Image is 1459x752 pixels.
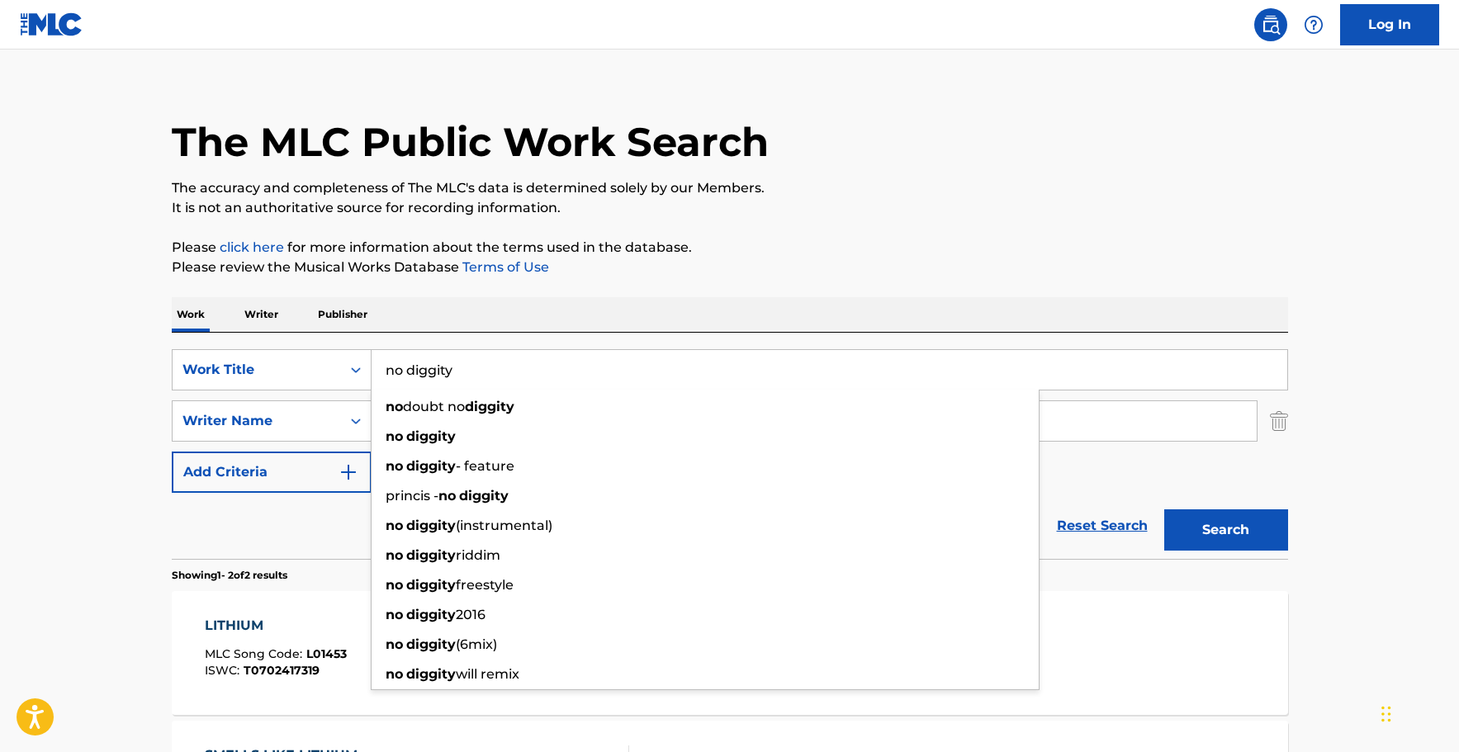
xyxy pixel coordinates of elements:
[456,518,552,533] span: (instrumental)
[172,238,1288,258] p: Please for more information about the terms used in the database.
[406,636,456,652] strong: diggity
[386,636,403,652] strong: no
[1381,689,1391,739] div: Drag
[386,547,403,563] strong: no
[182,411,331,431] div: Writer Name
[386,666,403,682] strong: no
[172,178,1288,198] p: The accuracy and completeness of The MLC's data is determined solely by our Members.
[456,547,500,563] span: riddim
[172,568,287,583] p: Showing 1 - 2 of 2 results
[1304,15,1324,35] img: help
[1270,400,1288,442] img: Delete Criterion
[205,616,347,636] div: LITHIUM
[1261,15,1281,35] img: search
[1164,509,1288,551] button: Search
[386,518,403,533] strong: no
[406,577,456,593] strong: diggity
[406,458,456,474] strong: diggity
[438,488,456,504] strong: no
[172,117,769,167] h1: The MLC Public Work Search
[386,428,403,444] strong: no
[456,636,497,652] span: (6mix)
[456,666,519,682] span: will remix
[1376,673,1459,752] iframe: Chat Widget
[406,666,456,682] strong: diggity
[456,577,514,593] span: freestyle
[313,297,372,332] p: Publisher
[406,518,456,533] strong: diggity
[1297,8,1330,41] div: Help
[386,458,403,474] strong: no
[172,591,1288,715] a: LITHIUMMLC Song Code:L01453ISWC:T0702417319Writers (1)[PERSON_NAME]Recording Artists (2938)[DEMOG...
[244,663,320,678] span: T0702417319
[172,297,210,332] p: Work
[172,258,1288,277] p: Please review the Musical Works Database
[386,399,403,414] strong: no
[456,458,514,474] span: - feature
[205,646,306,661] span: MLC Song Code :
[220,239,284,255] a: click here
[403,399,465,414] span: doubt no
[386,607,403,622] strong: no
[406,607,456,622] strong: diggity
[465,399,514,414] strong: diggity
[20,12,83,36] img: MLC Logo
[1049,508,1156,544] a: Reset Search
[172,198,1288,218] p: It is not an authoritative source for recording information.
[339,462,358,482] img: 9d2ae6d4665cec9f34b9.svg
[459,488,509,504] strong: diggity
[205,663,244,678] span: ISWC :
[406,547,456,563] strong: diggity
[306,646,347,661] span: L01453
[386,577,403,593] strong: no
[386,488,438,504] span: princis -
[172,452,372,493] button: Add Criteria
[459,259,549,275] a: Terms of Use
[1254,8,1287,41] a: Public Search
[1340,4,1439,45] a: Log In
[456,607,486,622] span: 2016
[239,297,283,332] p: Writer
[172,349,1288,559] form: Search Form
[406,428,456,444] strong: diggity
[182,360,331,380] div: Work Title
